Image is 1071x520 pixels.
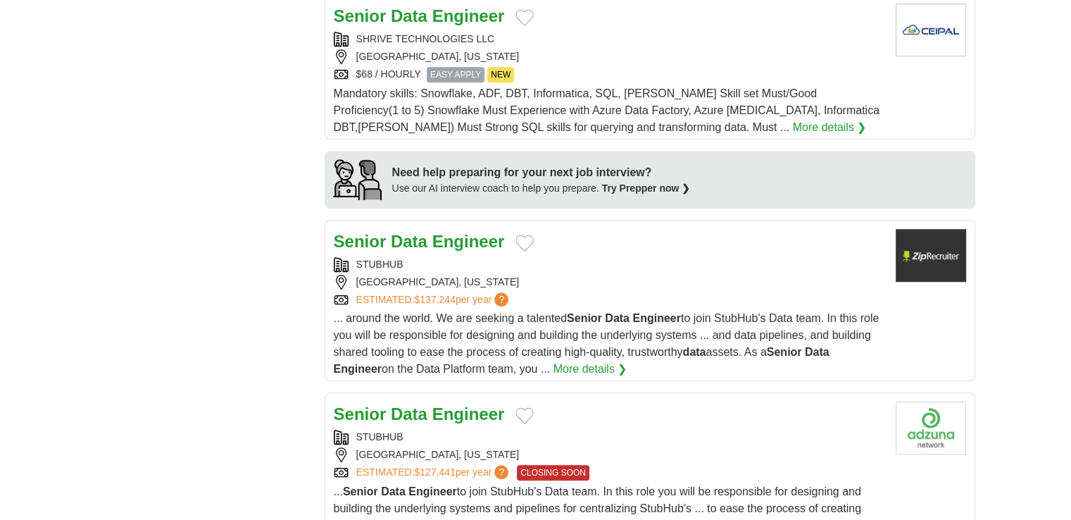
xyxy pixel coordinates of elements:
[392,181,691,196] div: Use our AI interview coach to help you prepare.
[334,275,884,290] div: [GEOGRAPHIC_DATA], [US_STATE]
[408,485,456,497] strong: Engineer
[334,6,505,25] a: Senior Data Engineer
[334,447,884,462] div: [GEOGRAPHIC_DATA], [US_STATE]
[793,119,867,136] a: More details ❯
[356,292,512,307] a: ESTIMATED:$137,244per year?
[334,232,505,251] a: Senior Data Engineer
[432,232,505,251] strong: Engineer
[391,232,427,251] strong: Data
[334,404,387,423] strong: Senior
[432,404,505,423] strong: Engineer
[334,404,505,423] a: Senior Data Engineer
[334,363,382,375] strong: Engineer
[391,404,427,423] strong: Data
[334,6,387,25] strong: Senior
[381,485,406,497] strong: Data
[567,312,602,324] strong: Senior
[896,229,966,282] img: Company logo
[896,4,966,56] img: Company logo
[682,346,706,358] strong: data
[487,67,514,82] span: NEW
[605,312,630,324] strong: Data
[805,346,829,358] strong: Data
[515,407,534,424] button: Add to favorite jobs
[553,361,627,378] a: More details ❯
[517,465,589,481] span: CLOSING SOON
[432,6,505,25] strong: Engineer
[343,485,378,497] strong: Senior
[632,312,680,324] strong: Engineer
[414,466,455,478] span: $127,441
[334,430,884,445] div: STUBHUB
[356,465,512,481] a: ESTIMATED:$127,441per year?
[334,312,879,375] span: ... around the world. We are seeking a talented to join StubHub's Data team. In this role you wil...
[896,402,966,454] img: Company logo
[334,32,884,47] div: SHRIVE TECHNOLOGIES LLC
[515,235,534,252] button: Add to favorite jobs
[602,182,691,194] a: Try Prepper now ❯
[334,67,884,82] div: $68 / HOURLY
[414,294,455,305] span: $137,244
[494,465,508,479] span: ?
[334,232,387,251] strong: Senior
[391,6,427,25] strong: Data
[427,67,484,82] span: EASY APPLY
[392,164,691,181] div: Need help preparing for your next job interview?
[494,292,508,307] span: ?
[334,87,879,133] span: Mandatory skills: Snowflake, ADF, DBT, Informatica, SQL, [PERSON_NAME] Skill set Must/Good Profic...
[767,346,802,358] strong: Senior
[334,49,884,64] div: [GEOGRAPHIC_DATA], [US_STATE]
[334,257,884,272] div: STUBHUB
[515,9,534,26] button: Add to favorite jobs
